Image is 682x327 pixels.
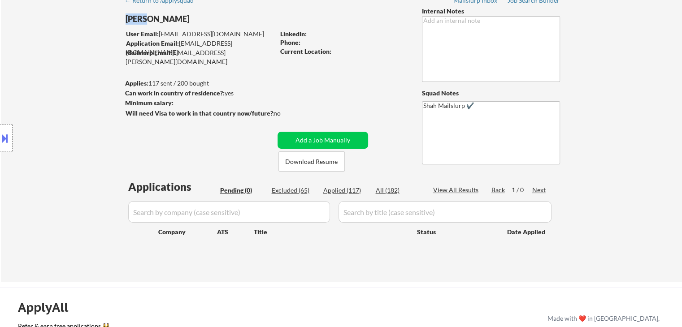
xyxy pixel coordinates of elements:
strong: User Email: [126,30,159,38]
div: [PERSON_NAME] [126,13,310,25]
div: Squad Notes [422,89,560,98]
div: no [274,109,299,118]
div: Date Applied [507,228,547,237]
div: [EMAIL_ADDRESS][DOMAIN_NAME] [126,30,274,39]
div: Back [491,185,506,194]
input: Search by company (case sensitive) [128,201,330,223]
div: Pending (0) [220,186,265,195]
div: [EMAIL_ADDRESS][PERSON_NAME][DOMAIN_NAME] [126,48,274,66]
div: Applications [128,181,217,192]
strong: Mailslurp Email: [126,49,172,56]
strong: Can work in country of residence?: [125,89,225,97]
div: [EMAIL_ADDRESS][DOMAIN_NAME] [126,39,274,56]
strong: LinkedIn: [280,30,307,38]
button: Download Resume [278,151,345,172]
div: Title [254,228,408,237]
div: View All Results [433,185,481,194]
div: ATS [217,228,254,237]
div: Status [417,224,494,240]
strong: Current Location: [280,47,331,55]
div: yes [125,89,272,98]
strong: Phone: [280,39,300,46]
strong: Application Email: [126,39,179,47]
div: Next [532,185,547,194]
div: Applied (117) [323,186,368,195]
div: Company [158,228,217,237]
strong: Will need Visa to work in that country now/future?: [126,109,275,117]
div: 117 sent / 200 bought [125,79,274,88]
div: Excluded (65) [272,186,317,195]
input: Search by title (case sensitive) [339,201,552,223]
div: ApplyAll [18,300,78,315]
div: 1 / 0 [512,185,532,194]
div: All (182) [376,186,421,195]
div: Internal Notes [422,7,560,16]
button: Add a Job Manually [278,132,368,149]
